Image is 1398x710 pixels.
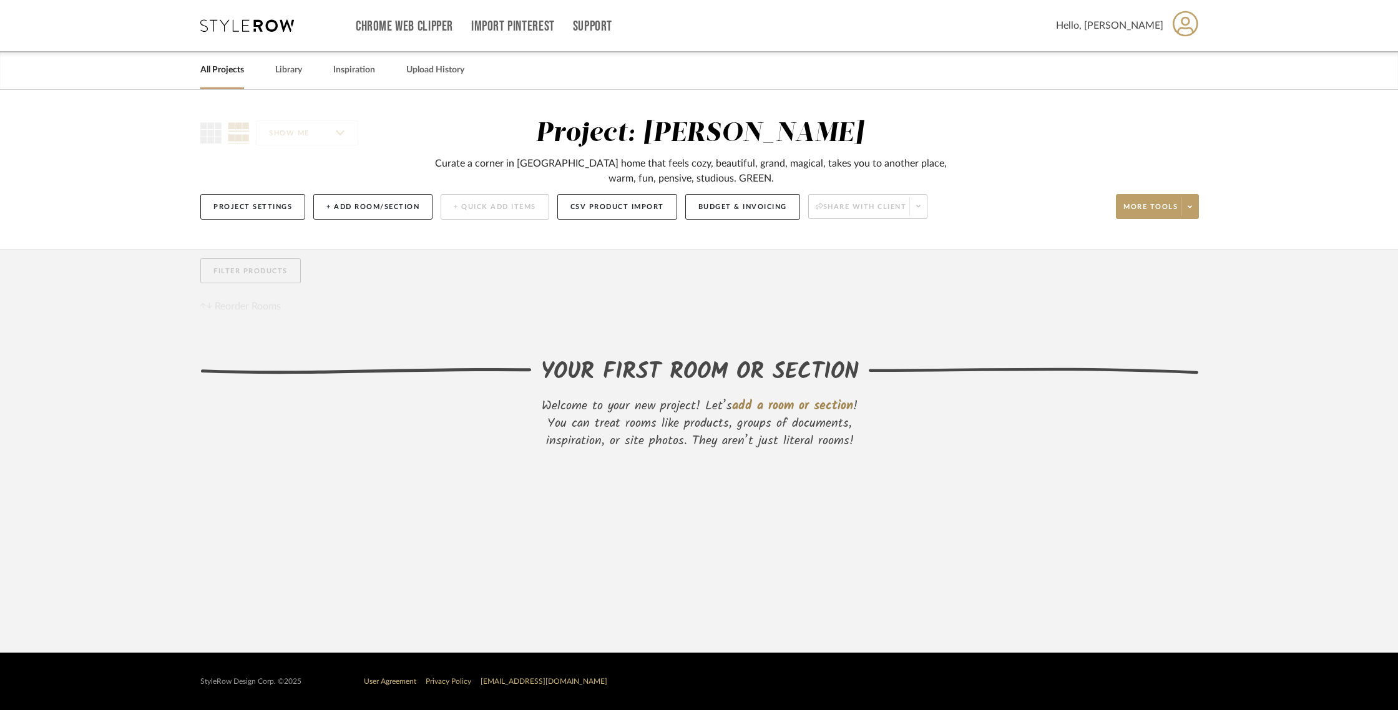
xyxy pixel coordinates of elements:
div: Project: [PERSON_NAME] [535,120,864,147]
span: add a room or section [732,396,853,416]
button: CSV Product Import [557,194,677,220]
button: Reorder Rooms [200,299,281,314]
button: Project Settings [200,194,305,220]
img: righthand-divider.svg [868,367,1200,374]
a: [EMAIL_ADDRESS][DOMAIN_NAME] [481,678,607,685]
a: User Agreement [364,678,416,685]
a: Inspiration [333,62,375,79]
button: Filter Products [200,258,301,284]
button: More tools [1116,194,1199,219]
a: Library [275,62,302,79]
a: Support [573,21,612,32]
span: Hello, [PERSON_NAME] [1056,18,1163,33]
span: More tools [1123,202,1178,221]
div: Welcome to your new project! Let’s ! You can treat rooms like products, groups of documents, insp... [531,397,868,450]
button: Budget & Invoicing [685,194,800,220]
a: Import Pinterest [471,21,555,32]
span: Reorder Rooms [215,299,281,314]
a: Upload History [406,62,464,79]
button: Share with client [808,194,928,219]
span: Share with client [816,202,907,221]
div: YOUR FIRST ROOM OR SECTION [541,356,859,389]
img: lefthand-divider.svg [200,367,532,374]
button: + Add Room/Section [313,194,433,220]
a: All Projects [200,62,244,79]
div: StyleRow Design Corp. ©2025 [200,677,301,686]
div: Curate a corner in [GEOGRAPHIC_DATA] home that feels cozy, beautiful, grand, magical, takes you t... [428,156,954,186]
a: Chrome Web Clipper [356,21,453,32]
button: + Quick Add Items [441,194,549,220]
a: Privacy Policy [426,678,471,685]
